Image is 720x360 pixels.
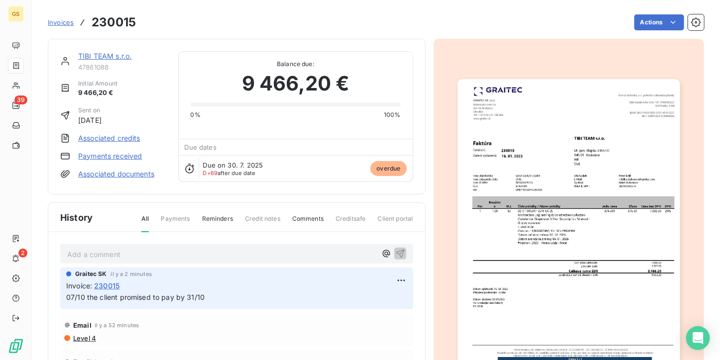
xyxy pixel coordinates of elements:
[292,214,324,231] span: Comments
[48,18,74,26] span: Invoices
[242,69,350,98] span: 9 466,20 €
[202,214,233,231] span: Reminders
[78,115,102,125] span: [DATE]
[78,79,118,88] span: Initial Amount
[141,214,149,232] span: All
[75,270,107,278] span: Graitec SK
[191,60,401,69] span: Balance due:
[92,13,136,31] h3: 230015
[78,169,154,179] a: Associated documents
[191,110,201,119] span: 0%
[73,321,92,329] span: Email
[203,161,263,169] span: Due on 30. 7. 2025
[78,52,131,60] a: TIBI TEAM s.r.o.
[14,95,27,104] span: 39
[384,110,401,119] span: 100%
[8,338,24,354] img: Logo LeanPay
[60,211,93,224] span: History
[66,280,92,291] span: Invoice :
[203,170,218,177] span: D+69
[634,14,684,30] button: Actions
[94,280,120,291] span: 230015
[78,151,142,161] a: Payments received
[8,6,24,22] div: GS
[111,271,152,277] span: il y a 2 minutes
[95,322,139,328] span: il y a 52 minutes
[72,334,96,342] span: Level 4
[245,214,280,231] span: Credit notes
[78,88,118,98] span: 9 466,20 €
[336,214,366,231] span: Creditsafe
[66,293,205,301] span: 07/10 the client promised to pay by 31/10
[378,214,413,231] span: Client portal
[686,326,710,350] div: Open Intercom Messenger
[48,17,74,27] a: Invoices
[18,249,27,258] span: 2
[203,170,255,176] span: after due date
[78,106,102,115] span: Sent on
[78,133,140,143] a: Associated credits
[161,214,190,231] span: Payments
[185,143,217,151] span: Due dates
[78,63,166,71] span: 47861088
[370,161,406,176] span: overdue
